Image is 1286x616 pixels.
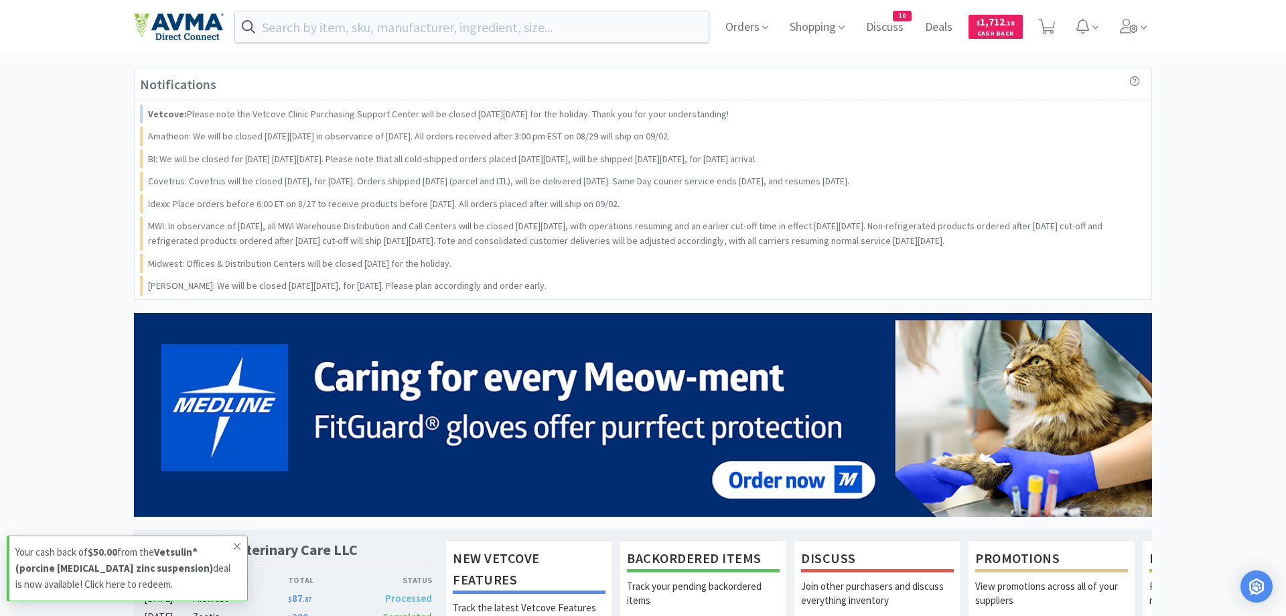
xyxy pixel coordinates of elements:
p: Your cash back of from the deal is now available! Click here to redeem. [15,544,234,593]
strong: $50.00 [88,546,117,558]
h3: Notifications [140,74,216,95]
p: Covetrus: Covetrus will be closed [DATE], for [DATE]. Orders shipped [DATE] (parcel and LTL), wil... [148,174,849,188]
span: $ [977,19,980,27]
strong: Vetcove: [148,108,187,120]
p: Idexx: Place orders before 6:00 ET on 8/27 to receive products before [DATE]. All orders placed a... [148,196,620,211]
span: 1,712 [977,15,1015,28]
a: Discuss10 [861,21,909,34]
div: Total [288,574,360,587]
div: Open Intercom Messenger [1240,570,1273,603]
span: Cash Back [977,30,1015,39]
h1: Promotions [975,548,1128,572]
h1: New Vetcove Features [453,548,605,594]
p: MWI: In observance of [DATE], all MWI Warehouse Distribution and Call Centers will be closed [DAT... [148,219,1141,249]
div: Status [360,574,432,587]
span: 10 [894,11,911,21]
span: $ [288,595,292,604]
span: 87 [288,592,311,605]
a: $1,712.18Cash Back [969,9,1023,45]
h1: Teagues Run Veterinary Care LLC [144,540,358,560]
p: BI: We will be closed for [DATE] [DATE][DATE]. Please note that all cold-shipped orders placed [D... [148,151,757,166]
a: [DATE]Midwest$87.87Processed [144,591,432,607]
a: Deals [920,21,958,34]
span: Processed [385,592,432,605]
p: Midwest: Offices & Distribution Centers will be closed [DATE] for the holiday. [148,256,451,271]
span: . 18 [1005,19,1015,27]
h1: Discuss [801,548,954,572]
img: e4e33dab9f054f5782a47901c742baa9_102.png [134,13,224,41]
p: Amatheon: We will be closed [DATE][DATE] in observance of [DATE]. All orders received after 3:00 ... [148,129,670,143]
p: Please note the Vetcove Clinic Purchasing Support Center will be closed [DATE][DATE] for the holi... [148,107,729,121]
img: 5b85490d2c9a43ef9873369d65f5cc4c_481.png [134,313,1152,517]
span: . 87 [303,595,311,604]
h1: Backordered Items [627,548,780,572]
p: [PERSON_NAME]: We will be closed [DATE][DATE], for [DATE]. Please plan accordingly and order early. [148,278,547,293]
input: Search by item, sku, manufacturer, ingredient, size... [235,11,709,42]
